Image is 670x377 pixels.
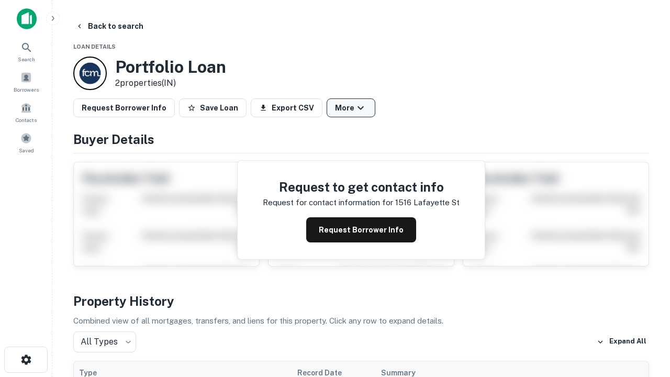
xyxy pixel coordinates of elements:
span: Contacts [16,116,37,124]
p: Combined view of all mortgages, transfers, and liens for this property. Click any row to expand d... [73,315,649,327]
div: All Types [73,331,136,352]
button: Request Borrower Info [73,98,175,117]
button: More [327,98,375,117]
h3: Portfolio Loan [115,57,226,77]
button: Request Borrower Info [306,217,416,242]
button: Expand All [594,334,649,350]
iframe: Chat Widget [618,260,670,310]
p: 1516 lafayette st [395,196,460,209]
p: 2 properties (IN) [115,77,226,90]
a: Contacts [3,98,49,126]
span: Search [18,55,35,63]
span: Saved [19,146,34,154]
button: Save Loan [179,98,247,117]
span: Borrowers [14,85,39,94]
p: Request for contact information for [263,196,393,209]
button: Back to search [71,17,148,36]
h4: Request to get contact info [263,178,460,196]
img: capitalize-icon.png [17,8,37,29]
a: Borrowers [3,68,49,96]
h4: Buyer Details [73,130,649,149]
span: Loan Details [73,43,116,50]
a: Search [3,37,49,65]
button: Export CSV [251,98,322,117]
h4: Property History [73,292,649,311]
a: Saved [3,128,49,157]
